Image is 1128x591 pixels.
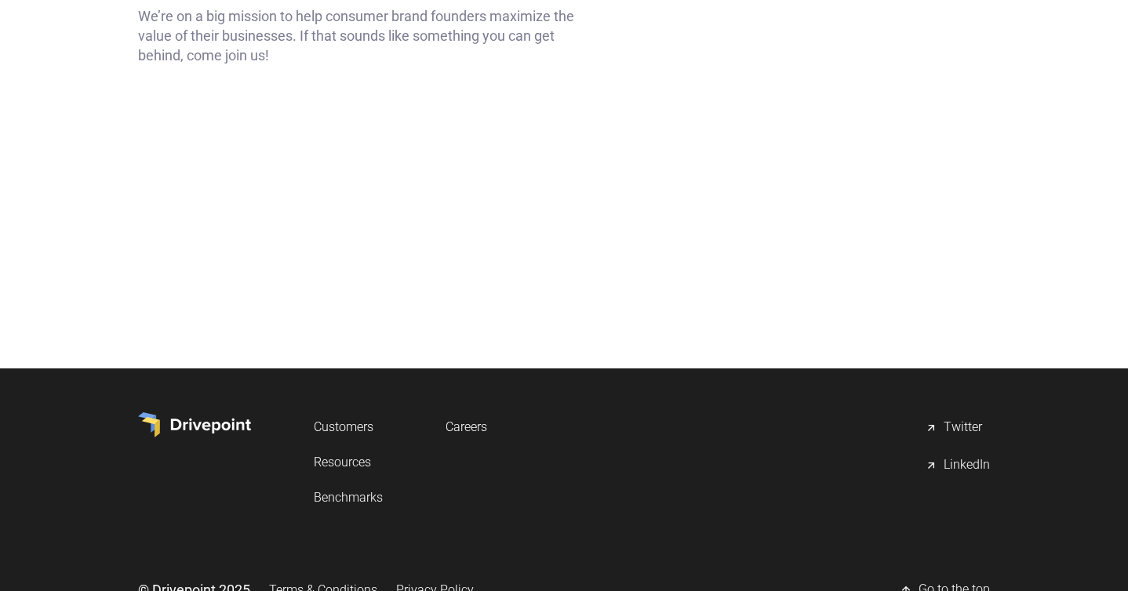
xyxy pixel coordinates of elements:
[314,448,383,477] a: Resources
[138,6,591,66] p: We’re on a big mission to help consumer brand founders maximize the value of their businesses. If...
[925,412,990,444] a: Twitter
[314,483,383,512] a: Benchmarks
[314,412,383,441] a: Customers
[446,412,487,441] a: Careers
[944,456,990,475] div: LinkedIn
[925,450,990,481] a: LinkedIn
[944,419,982,437] div: Twitter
